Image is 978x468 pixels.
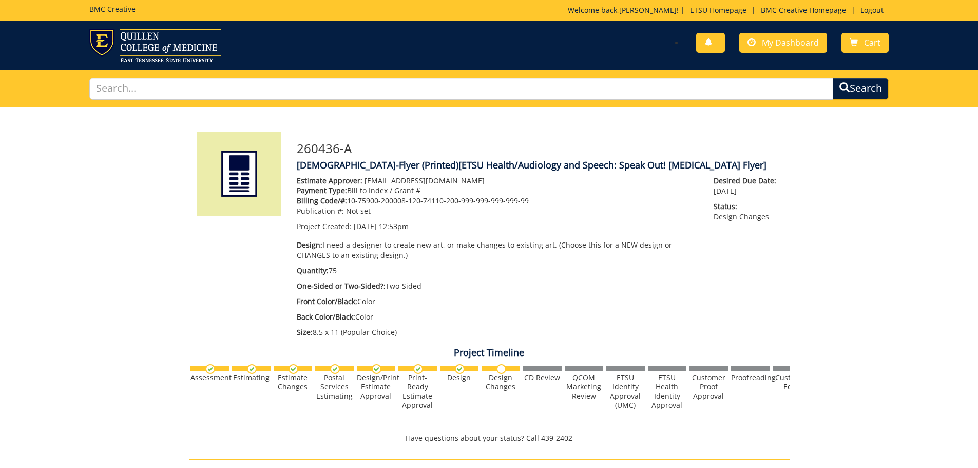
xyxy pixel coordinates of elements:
p: Bill to Index / Grant # [297,185,699,196]
div: Proofreading [731,373,770,382]
p: [EMAIL_ADDRESS][DOMAIN_NAME] [297,176,699,186]
div: Design [440,373,478,382]
p: Welcome back, ! | | | [568,5,889,15]
span: Payment Type: [297,185,347,195]
a: ETSU Homepage [685,5,752,15]
img: checkmark [205,364,215,374]
a: Cart [841,33,889,53]
img: checkmark [330,364,340,374]
span: Quantity: [297,266,329,275]
span: Back Color/Black: [297,312,355,322]
img: Product featured image [197,132,281,216]
span: Billing Code/#: [297,196,347,205]
div: Estimating [232,373,271,382]
img: checkmark [372,364,381,374]
p: 8.5 x 11 (Popular Choice) [297,327,699,338]
span: Cart [864,37,880,48]
p: [DATE] [714,176,781,196]
div: QCOM Marketing Review [565,373,603,401]
span: Not set [346,206,371,216]
span: [ETSU Health/Audiology and Speech: Speak Out! [MEDICAL_DATA] Flyer] [458,159,766,171]
span: Status: [714,201,781,212]
div: Customer Proof Approval [689,373,728,401]
div: Design Changes [482,373,520,391]
img: checkmark [289,364,298,374]
h5: BMC Creative [89,5,136,13]
span: Front Color/Black: [297,296,357,306]
span: One-Sided or Two-Sided?: [297,281,386,291]
h4: Project Timeline [189,348,790,358]
a: My Dashboard [739,33,827,53]
div: Postal Services Estimating [315,373,354,401]
h4: [DEMOGRAPHIC_DATA]-Flyer (Printed) [297,160,782,171]
div: Assessment [190,373,229,382]
img: ETSU logo [89,29,221,62]
span: Estimate Approver: [297,176,362,185]
p: Have questions about your status? Call 439-2402 [189,433,790,443]
span: Design: [297,240,322,250]
p: Two-Sided [297,281,699,291]
p: Color [297,312,699,322]
button: Search [833,78,889,100]
span: Desired Due Date: [714,176,781,186]
img: no [496,364,506,374]
span: Project Created: [297,221,352,231]
div: Design/Print Estimate Approval [357,373,395,401]
p: Color [297,296,699,307]
span: Size: [297,327,313,337]
div: Customer Edits [773,373,811,391]
a: BMC Creative Homepage [756,5,851,15]
p: 10-75900-200008-120-74110-200-999-999-999-999-99 [297,196,699,206]
input: Search... [89,78,834,100]
div: Print-Ready Estimate Approval [398,373,437,410]
img: checkmark [247,364,257,374]
span: Publication #: [297,206,344,216]
p: 75 [297,266,699,276]
div: Estimate Changes [274,373,312,391]
h3: 260436-A [297,142,782,155]
span: My Dashboard [762,37,819,48]
img: checkmark [413,364,423,374]
div: ETSU Identity Approval (UMC) [606,373,645,410]
a: [PERSON_NAME] [619,5,677,15]
p: I need a designer to create new art, or make changes to existing art. (Choose this for a NEW desi... [297,240,699,260]
span: [DATE] 12:53pm [354,221,409,231]
img: checkmark [455,364,465,374]
a: Logout [855,5,889,15]
div: ETSU Health Identity Approval [648,373,686,410]
div: CD Review [523,373,562,382]
p: Design Changes [714,201,781,222]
